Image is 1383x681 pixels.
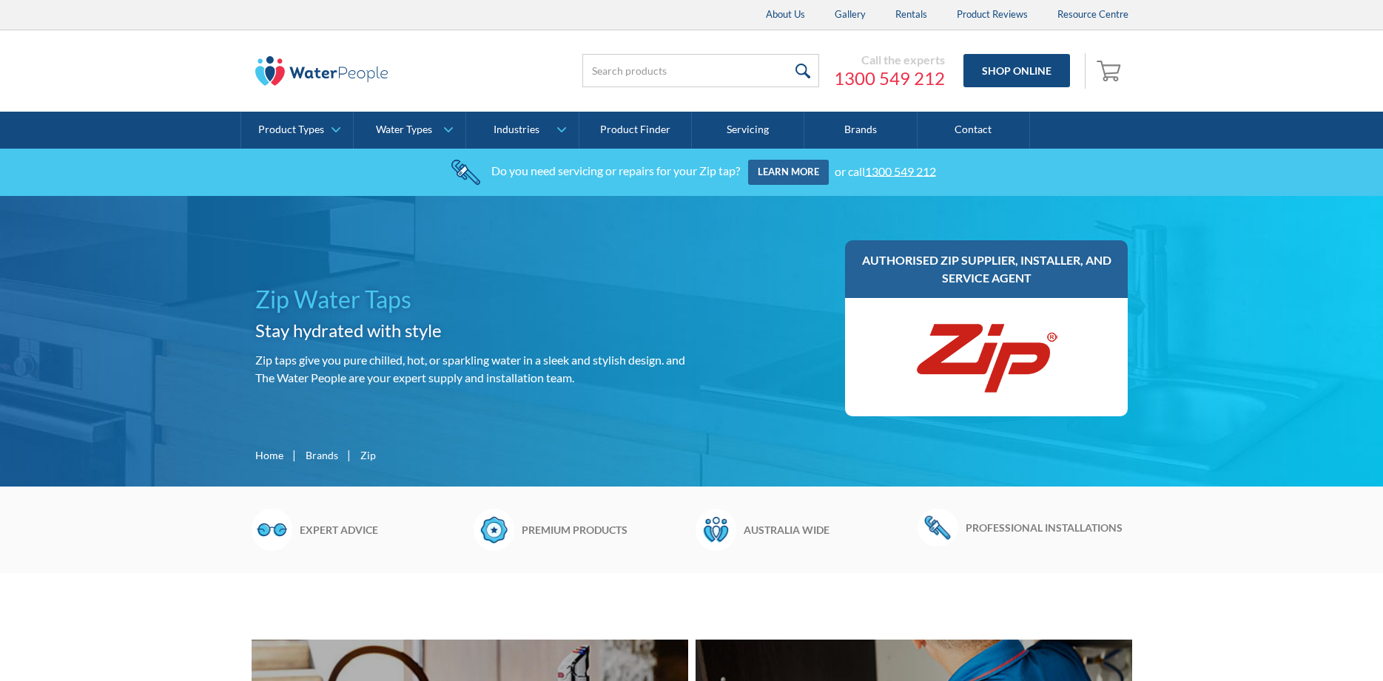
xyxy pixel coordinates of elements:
div: Zip [360,447,376,463]
a: Learn more [748,160,829,185]
div: Call the experts [834,52,945,67]
img: Badge [474,509,514,550]
img: Zip [912,313,1060,402]
div: Water Types [376,123,432,136]
a: Product Finder [579,112,692,149]
h6: Professional installations [966,520,1132,535]
h6: Expert advice [300,522,466,538]
a: Brands [804,112,917,149]
a: 1300 549 212 [834,67,945,89]
a: Brands [306,447,338,463]
h6: Premium products [522,522,688,538]
a: Industries [466,112,578,149]
a: Contact [918,112,1030,149]
h1: Zip Water Taps [255,282,686,317]
div: Do you need servicing or repairs for your Zip tap? [491,163,740,177]
div: Industries [494,123,539,136]
img: Wrench [918,509,958,546]
img: The Water People [255,56,388,86]
a: Home [255,447,283,463]
a: Water Types [354,112,465,149]
a: 1300 549 212 [865,163,936,177]
img: Glasses [252,509,292,550]
div: or call [835,163,936,177]
img: Waterpeople Symbol [696,509,736,550]
div: | [291,446,298,464]
input: Search products [582,54,819,87]
a: Product Types [241,112,353,149]
a: Shop Online [963,54,1070,87]
p: Zip taps give you pure chilled, hot, or sparkling water in a sleek and stylish design. and The Wa... [255,351,686,387]
div: | [346,446,353,464]
a: Servicing [692,112,804,149]
div: Product Types [258,123,324,136]
h3: Authorised Zip supplier, installer, and service agent [860,251,1114,287]
h6: Australia wide [744,522,910,538]
a: Open empty cart [1093,53,1128,89]
h2: Stay hydrated with style [255,317,686,344]
img: shopping cart [1097,58,1125,82]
